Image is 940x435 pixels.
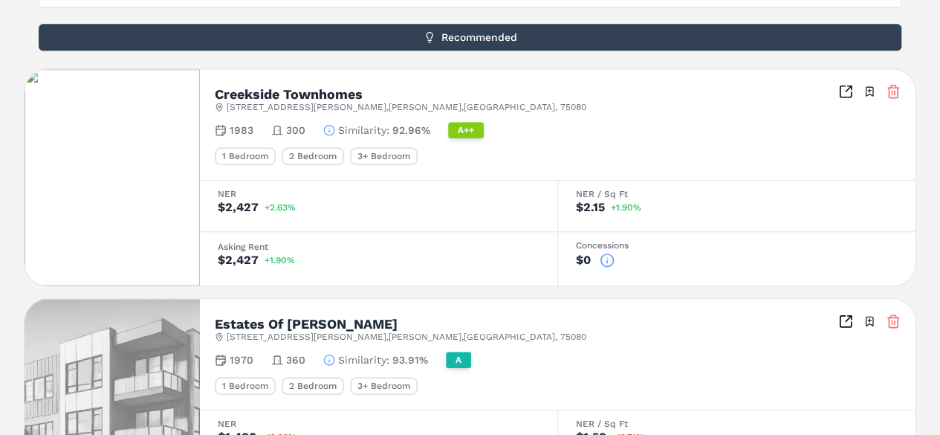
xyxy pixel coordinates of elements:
span: [STREET_ADDRESS][PERSON_NAME] , [PERSON_NAME] , [GEOGRAPHIC_DATA] , 75080 [227,331,586,343]
span: Similarity : [338,123,389,138]
div: NER [218,190,539,199]
div: $2,427 [218,202,259,213]
div: $0 [576,254,591,266]
div: NER / Sq Ft [576,190,898,199]
span: [STREET_ADDRESS][PERSON_NAME] , [PERSON_NAME] , [GEOGRAPHIC_DATA] , 75080 [227,101,586,113]
div: 1 Bedroom [215,147,276,165]
span: 300 [286,123,305,138]
span: +1.90% [611,203,641,212]
a: Inspect Comparables [838,84,853,99]
div: A++ [448,122,484,138]
div: Concessions [576,241,898,250]
span: Similarity : [338,352,389,367]
h2: Estates Of [PERSON_NAME] [215,318,398,331]
span: 360 [286,352,305,367]
span: +1.90% [265,256,295,265]
div: Asking Rent [218,242,539,251]
button: Recommended [39,24,901,51]
span: 93.91% [392,352,428,367]
div: 3+ Bedroom [350,377,418,395]
div: $2.15 [576,202,605,213]
div: NER / Sq Ft [576,419,898,428]
span: 92.96% [392,123,430,138]
div: 1 Bedroom [215,377,276,395]
span: +2.63% [265,203,296,212]
h2: Creekside Townhomes [215,88,363,101]
span: 1970 [230,352,253,367]
div: 2 Bedroom [282,377,344,395]
div: $2,427 [218,254,259,266]
div: NER [218,419,539,428]
div: 2 Bedroom [282,147,344,165]
div: 3+ Bedroom [350,147,418,165]
div: A [446,352,471,368]
a: Inspect Comparables [838,314,853,329]
span: 1983 [230,123,253,138]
